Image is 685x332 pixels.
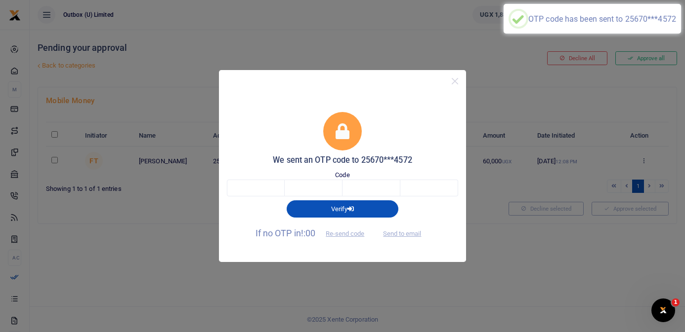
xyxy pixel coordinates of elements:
button: Verify [287,200,398,217]
button: Close [448,74,462,88]
span: 1 [672,298,680,306]
h5: We sent an OTP code to 25670***4572 [227,155,458,165]
span: !:00 [301,228,315,238]
span: If no OTP in [256,228,373,238]
iframe: Intercom live chat [651,298,675,322]
div: OTP code has been sent to 25670***4572 [528,14,676,24]
label: Code [335,170,349,180]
